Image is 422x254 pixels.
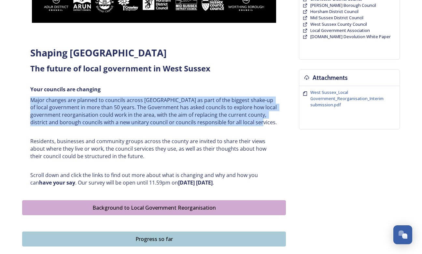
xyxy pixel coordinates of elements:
p: Scroll down and click the links to find out more about what is changing and why and how you can .... [30,172,278,186]
a: [PERSON_NAME] Borough Council [310,2,376,8]
button: Progress so far [22,232,286,247]
strong: [DATE] [196,179,213,186]
a: Horsham District Council [310,8,359,15]
a: Mid Sussex District Council [310,15,363,21]
a: [DOMAIN_NAME] Devolution White Paper [310,34,391,40]
a: Local Government Association [310,27,370,34]
span: [DOMAIN_NAME] Devolution White Paper [310,34,391,39]
span: West Sussex_Local Government_Reorganisation_Interim submission.pdf [310,89,384,108]
div: Progress so far [26,235,282,243]
h3: Attachments [313,73,348,82]
strong: The future of local government in West Sussex [30,63,210,74]
button: Open Chat [393,225,412,244]
span: Horsham District Council [310,8,359,14]
p: Residents, businesses and community groups across the county are invited to share their views abo... [30,138,278,160]
p: Major changes are planned to councils across [GEOGRAPHIC_DATA] as part of the biggest shake-up of... [30,97,278,126]
strong: Your councils are changing [30,86,101,93]
strong: [DATE] [178,179,195,186]
span: Local Government Association [310,27,370,33]
div: Background to Local Government Reorganisation [26,204,282,212]
strong: have your say [39,179,75,186]
strong: Shaping [GEOGRAPHIC_DATA] [30,46,167,59]
button: Background to Local Government Reorganisation [22,200,286,215]
a: West Sussex County Council [310,21,367,27]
